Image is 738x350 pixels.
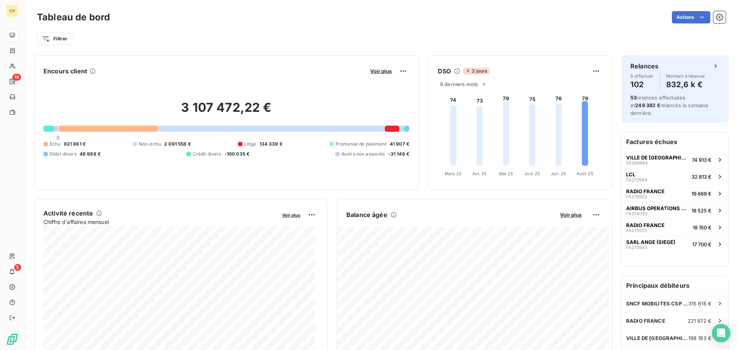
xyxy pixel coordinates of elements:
[50,141,61,148] span: Échu
[341,151,385,158] span: Avoirs non associés
[14,264,21,271] span: 5
[626,194,647,199] span: FA276602
[626,300,688,307] span: SNCF MOBILITES CSP CFO
[346,210,387,219] h6: Balance âgée
[193,151,221,158] span: Crédit divers
[139,141,161,148] span: Non-échu
[6,5,18,17] div: OX
[43,209,93,218] h6: Activité récente
[626,188,665,194] span: RADIO FRANCE
[6,75,18,88] a: 19
[43,100,409,123] h2: 3 107 472,22 €
[224,151,250,158] span: -100 035 €
[57,134,60,141] span: 0
[43,66,87,76] h6: Encours client
[463,68,489,75] span: 3 jours
[688,300,711,307] span: 315 616 €
[666,78,705,91] h4: 832,6 k €
[626,318,665,324] span: RADIO FRANCE
[691,207,711,214] span: 18 525 €
[626,154,689,161] span: VILLE DE [GEOGRAPHIC_DATA]
[499,171,513,176] tspan: Mai 25
[622,236,728,252] button: SARL ANGE (SIEGE)FA27564317 700 €
[630,95,709,116] span: relances effectuées et relancés la semaine dernière.
[390,141,409,148] span: 41 907 €
[626,177,647,182] span: FA272664
[259,141,283,148] span: 134 339 €
[630,78,653,91] h4: 102
[626,161,648,165] span: FA269694
[626,335,688,341] span: VILLE DE [GEOGRAPHIC_DATA]
[164,141,191,148] span: 2 091 558 €
[692,157,711,163] span: 74 913 €
[691,191,711,197] span: 19 668 €
[438,66,451,76] h6: DSO
[50,151,76,158] span: Débit divers
[37,10,110,24] h3: Tableau de bord
[64,141,86,148] span: 921 861 €
[336,141,387,148] span: Promesse de paiement
[692,241,711,247] span: 17 700 €
[43,218,277,226] span: Chiffre d'affaires mensuel
[622,276,728,295] h6: Principaux débiteurs
[626,211,648,216] span: FA259355
[558,211,584,218] button: Voir plus
[440,81,478,87] span: 6 derniers mois
[6,333,18,345] img: Logo LeanPay
[524,171,540,176] tspan: Juin 25
[626,239,675,245] span: SARL ANGE (SIEGE)
[80,151,101,158] span: 48 988 €
[622,202,728,219] button: AIRBUS OPERATIONS GMBHFA25935518 525 €
[622,133,728,151] h6: Factures échues
[672,11,710,23] button: Actions
[622,168,728,185] button: LCLFA27266432 813 €
[626,171,635,177] span: LCL
[622,219,728,236] button: RADIO FRANCEFA27507318 150 €
[370,68,392,74] span: Voir plus
[388,151,409,158] span: -31 146 €
[280,211,303,218] button: Voir plus
[626,245,647,250] span: FA275643
[691,174,711,180] span: 32 813 €
[712,324,730,342] div: Open Intercom Messenger
[12,74,21,81] span: 19
[622,185,728,202] button: RADIO FRANCEFA27660219 668 €
[37,33,72,45] button: Filtrer
[551,171,566,176] tspan: Juil. 25
[445,171,462,176] tspan: Mars 25
[626,222,665,228] span: RADIO FRANCE
[693,224,711,231] span: 18 150 €
[626,205,688,211] span: AIRBUS OPERATIONS GMBH
[666,74,705,78] span: Montant à relancer
[630,61,658,71] h6: Relances
[560,212,582,218] span: Voir plus
[688,335,711,341] span: 198 183 €
[244,141,256,148] span: Litige
[635,102,660,108] span: 249 382 €
[630,74,653,78] span: À effectuer
[688,318,711,324] span: 221 872 €
[626,228,647,233] span: FA275073
[282,212,300,218] span: Voir plus
[577,171,593,176] tspan: Août 25
[622,151,728,168] button: VILLE DE [GEOGRAPHIC_DATA]FA26969474 913 €
[630,95,637,101] span: 53
[472,171,487,176] tspan: Avr. 25
[368,68,394,75] button: Voir plus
